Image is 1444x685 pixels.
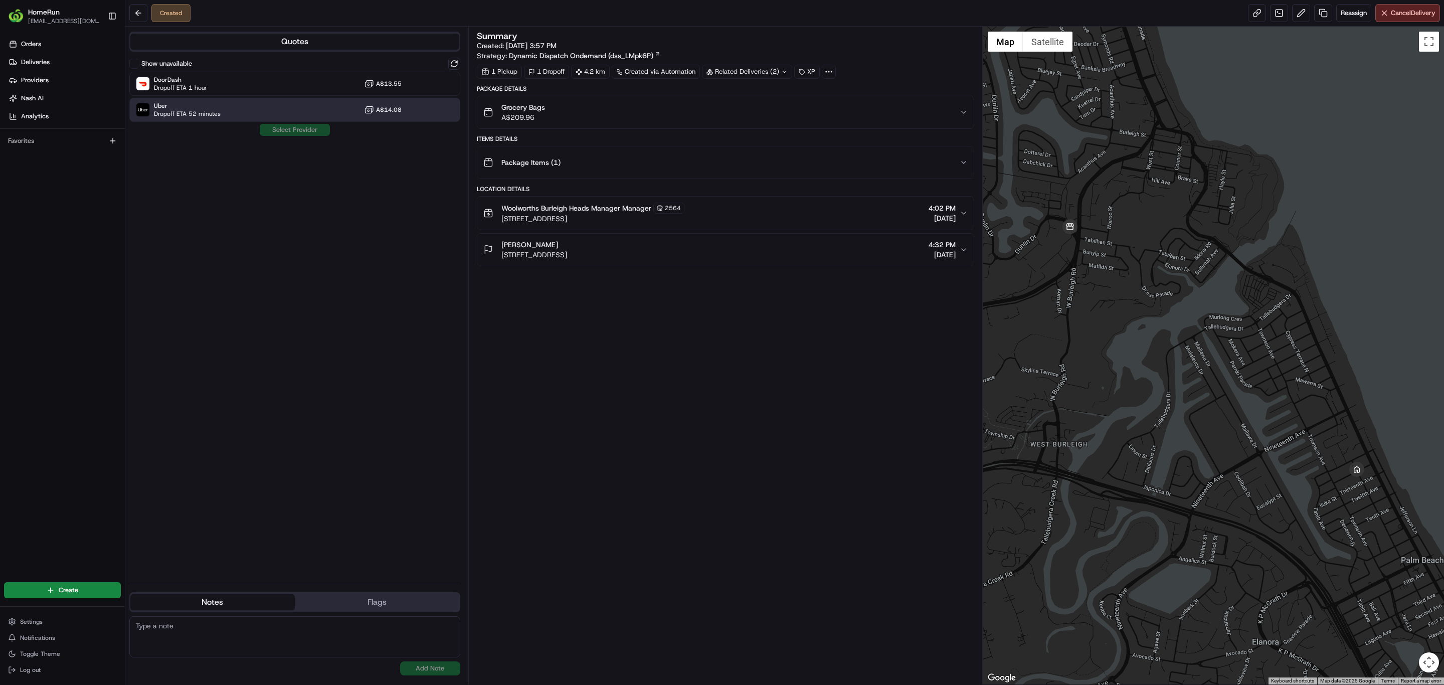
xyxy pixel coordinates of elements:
[1375,4,1440,22] button: CancelDelivery
[985,671,1018,684] img: Google
[612,65,700,79] a: Created via Automation
[154,76,207,84] span: DoorDash
[1023,32,1072,52] button: Show satellite imagery
[141,59,192,68] label: Show unavailable
[21,94,44,103] span: Nash AI
[28,17,100,25] button: [EMAIL_ADDRESS][DOMAIN_NAME]
[376,106,402,114] span: A$14.08
[364,105,402,115] button: A$14.08
[10,11,30,31] img: Nash
[376,80,402,88] span: A$13.55
[130,594,295,610] button: Notes
[28,7,60,17] button: HomeRun
[4,647,121,661] button: Toggle Theme
[4,36,125,52] a: Orders
[21,112,49,121] span: Analytics
[154,102,221,110] span: Uber
[929,213,956,223] span: [DATE]
[477,85,974,93] div: Package Details
[34,96,164,106] div: Start new chat
[1320,678,1375,683] span: Map data ©2025 Google
[501,102,545,112] span: Grocery Bags
[136,77,149,90] img: DoorDash
[170,99,183,111] button: Start new chat
[477,41,557,51] span: Created:
[21,40,41,49] span: Orders
[154,110,221,118] span: Dropoff ETA 52 minutes
[154,84,207,92] span: Dropoff ETA 1 hour
[477,185,974,193] div: Location Details
[477,65,522,79] div: 1 Pickup
[1391,9,1435,18] span: Cancel Delivery
[501,240,558,250] span: [PERSON_NAME]
[929,240,956,250] span: 4:32 PM
[477,135,974,143] div: Items Details
[501,203,651,213] span: Woolworths Burleigh Heads Manager Manager
[136,103,149,116] img: Uber
[26,65,165,76] input: Clear
[10,41,183,57] p: Welcome 👋
[794,65,820,79] div: XP
[988,32,1023,52] button: Show street map
[929,250,956,260] span: [DATE]
[20,618,43,626] span: Settings
[477,146,974,179] button: Package Items (1)
[1419,652,1439,672] button: Map camera controls
[4,133,121,149] div: Favorites
[364,79,402,89] button: A$13.55
[20,650,60,658] span: Toggle Theme
[501,157,561,167] span: Package Items ( 1 )
[1271,677,1314,684] button: Keyboard shortcuts
[4,4,104,28] button: HomeRunHomeRun[EMAIL_ADDRESS][DOMAIN_NAME]
[20,634,55,642] span: Notifications
[10,147,18,155] div: 📗
[985,671,1018,684] a: Open this area in Google Maps (opens a new window)
[20,146,77,156] span: Knowledge Base
[1401,678,1441,683] a: Report a map error
[8,8,24,24] img: HomeRun
[4,582,121,598] button: Create
[477,197,974,230] button: Woolworths Burleigh Heads Manager Manager2564[STREET_ADDRESS]4:02 PM[DATE]
[95,146,161,156] span: API Documentation
[501,112,545,122] span: A$209.96
[702,65,792,79] div: Related Deliveries (2)
[1419,32,1439,52] button: Toggle fullscreen view
[477,51,661,61] div: Strategy:
[10,96,28,114] img: 1736555255976-a54dd68f-1ca7-489b-9aae-adbdc363a1c4
[4,663,121,677] button: Log out
[34,106,127,114] div: We're available if you need us!
[71,170,121,178] a: Powered byPylon
[21,58,50,67] span: Deliveries
[509,51,653,61] span: Dynamic Dispatch Ondemand (dss_LMpk6P)
[21,76,49,85] span: Providers
[477,32,517,41] h3: Summary
[6,142,81,160] a: 📗Knowledge Base
[524,65,569,79] div: 1 Dropoff
[20,666,41,674] span: Log out
[665,204,681,212] span: 2564
[571,65,610,79] div: 4.2 km
[1381,678,1395,683] a: Terms
[4,54,125,70] a: Deliveries
[501,214,684,224] span: [STREET_ADDRESS]
[4,72,125,88] a: Providers
[130,34,459,50] button: Quotes
[4,108,125,124] a: Analytics
[501,250,567,260] span: [STREET_ADDRESS]
[4,615,121,629] button: Settings
[477,234,974,266] button: [PERSON_NAME][STREET_ADDRESS]4:32 PM[DATE]
[477,96,974,128] button: Grocery BagsA$209.96
[4,631,121,645] button: Notifications
[1336,4,1371,22] button: Reassign
[81,142,165,160] a: 💻API Documentation
[506,41,557,50] span: [DATE] 3:57 PM
[59,586,78,595] span: Create
[85,147,93,155] div: 💻
[509,51,661,61] a: Dynamic Dispatch Ondemand (dss_LMpk6P)
[929,203,956,213] span: 4:02 PM
[100,170,121,178] span: Pylon
[1341,9,1367,18] span: Reassign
